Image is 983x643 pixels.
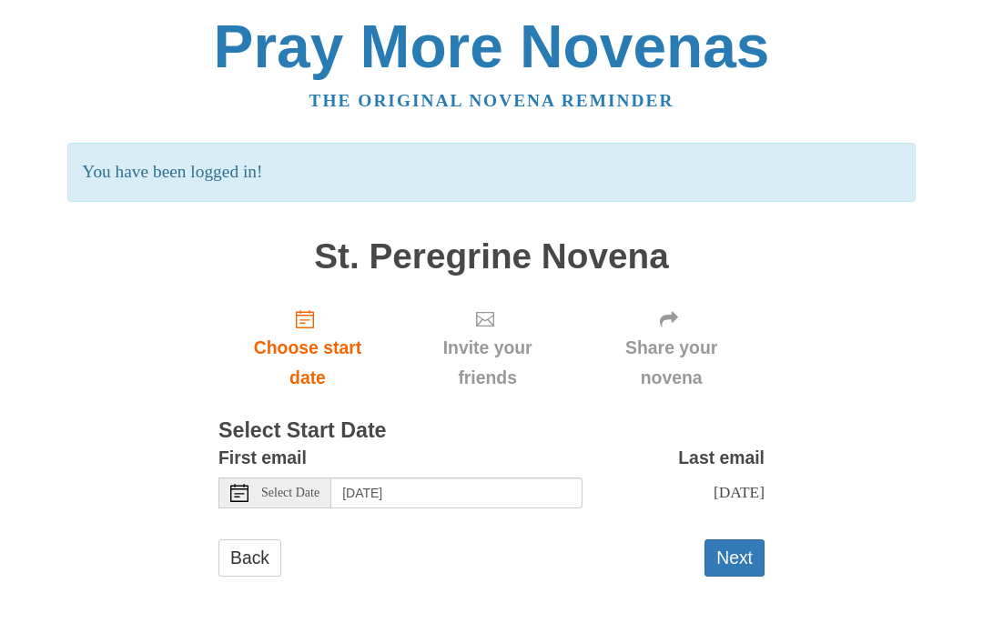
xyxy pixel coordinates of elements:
[261,487,319,499] span: Select Date
[218,294,397,402] a: Choose start date
[714,483,765,501] span: [DATE]
[415,333,560,393] span: Invite your friends
[218,419,765,443] h3: Select Start Date
[67,143,915,202] p: You have been logged in!
[596,333,746,393] span: Share your novena
[309,91,674,110] a: The original novena reminder
[678,443,765,473] label: Last email
[218,539,281,577] a: Back
[218,237,765,276] h1: St. Peregrine Novena
[218,443,307,473] label: First email
[704,539,765,577] button: Next
[397,294,578,402] div: Click "Next" to confirm your start date first.
[578,294,765,402] div: Click "Next" to confirm your start date first.
[214,13,770,80] a: Pray More Novenas
[237,333,379,393] span: Choose start date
